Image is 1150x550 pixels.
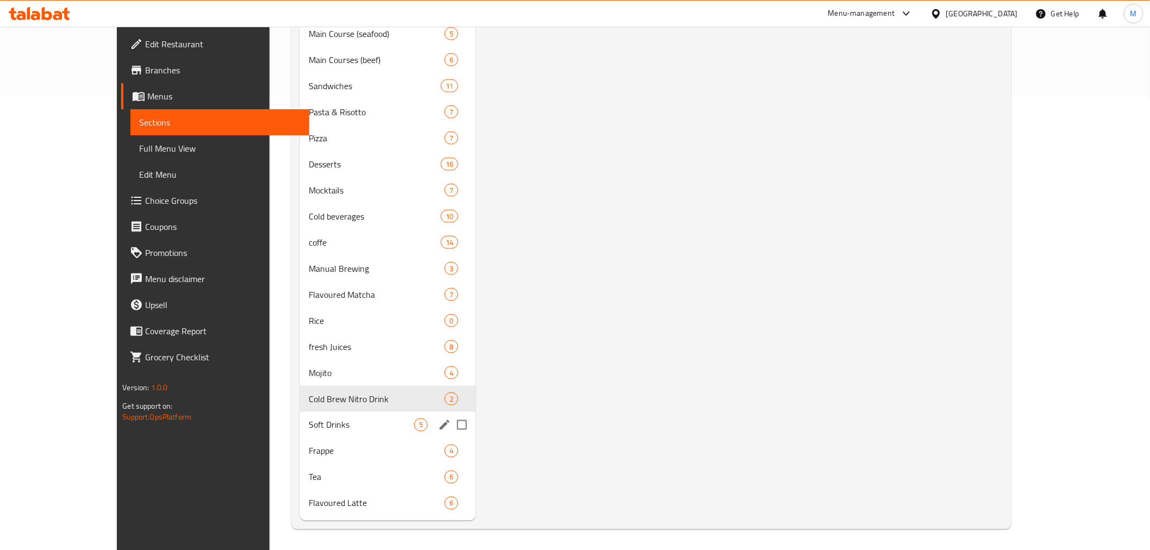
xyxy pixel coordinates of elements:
[445,342,458,352] span: 8
[309,471,445,484] span: Tea
[441,158,458,171] div: items
[309,158,441,171] span: Desserts
[121,292,309,318] a: Upsell
[139,168,300,181] span: Edit Menu
[445,340,458,353] div: items
[300,490,476,516] div: Flavoured Latte6
[445,471,458,484] div: items
[445,368,458,378] span: 4
[121,187,309,214] a: Choice Groups
[309,445,445,458] span: Frappe
[121,344,309,370] a: Grocery Checklist
[414,418,428,432] div: items
[300,99,476,125] div: Pasta & Risotto7
[300,360,476,386] div: Mojito4
[309,314,445,327] span: Rice
[415,420,427,430] span: 5
[445,497,458,510] div: items
[300,464,476,490] div: Tea6
[130,161,309,187] a: Edit Menu
[309,105,445,118] span: Pasta & Risotto
[121,318,309,344] a: Coverage Report
[300,255,476,282] div: Manual Brewing3
[121,240,309,266] a: Promotions
[445,366,458,379] div: items
[946,8,1018,20] div: [GEOGRAPHIC_DATA]
[445,498,458,509] span: 6
[300,229,476,255] div: coffe14
[309,132,445,145] span: Pizza
[145,194,300,207] span: Choice Groups
[445,472,458,483] span: 6
[145,37,300,51] span: Edit Restaurant
[309,497,445,510] span: Flavoured Latte
[445,53,458,66] div: items
[300,386,476,412] div: Cold Brew Nitro Drink2
[445,262,458,275] div: items
[121,31,309,57] a: Edit Restaurant
[300,73,476,99] div: Sandwiches11
[445,107,458,117] span: 7
[309,262,445,275] span: Manual Brewing
[445,55,458,65] span: 6
[309,340,445,353] span: fresh Juices
[309,210,441,223] span: Cold beverages
[445,29,458,39] span: 5
[300,21,476,47] div: Main Course (seafood)5
[309,184,445,197] div: Mocktails
[145,272,300,285] span: Menu disclaimer
[445,184,458,197] div: items
[121,266,309,292] a: Menu disclaimer
[445,316,458,326] span: 0
[445,446,458,457] span: 4
[445,105,458,118] div: items
[122,399,172,413] span: Get support on:
[300,438,476,464] div: Frappe4
[445,288,458,301] div: items
[122,380,149,395] span: Version:
[121,214,309,240] a: Coupons
[1130,8,1137,20] span: M
[309,79,441,92] span: Sandwiches
[300,282,476,308] div: Flavoured Matcha7
[309,27,445,40] span: Main Course (seafood)
[121,83,309,109] a: Menus
[300,177,476,203] div: Mocktails7
[441,81,458,91] span: 11
[300,203,476,229] div: Cold beverages10
[441,237,458,248] span: 14
[445,445,458,458] div: items
[441,159,458,170] span: 16
[300,125,476,151] div: Pizza7
[441,211,458,222] span: 10
[309,392,445,405] span: Cold Brew Nitro Drink
[309,366,445,379] span: Mojito
[145,351,300,364] span: Grocery Checklist
[445,394,458,404] span: 2
[441,236,458,249] div: items
[145,220,300,233] span: Coupons
[145,246,300,259] span: Promotions
[441,79,458,92] div: items
[445,290,458,300] span: 7
[309,236,441,249] span: coffe
[300,334,476,360] div: fresh Juices8
[828,7,895,20] div: Menu-management
[445,264,458,274] span: 3
[309,53,445,66] span: Main Courses (beef)
[309,418,414,432] span: Soft Drinks
[139,142,300,155] span: Full Menu View
[300,47,476,73] div: Main Courses (beef)6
